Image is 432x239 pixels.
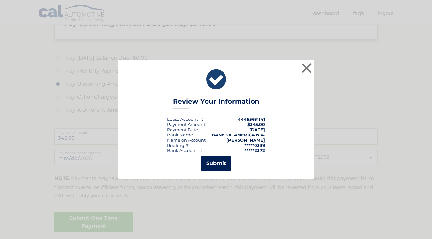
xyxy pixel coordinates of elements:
[300,62,313,75] button: ×
[247,122,265,127] span: $345.00
[167,117,203,122] div: Lease Account #:
[167,122,206,127] div: Payment Amount:
[226,137,265,143] strong: [PERSON_NAME]
[167,127,198,132] span: Payment Date
[167,132,194,137] div: Bank Name:
[249,127,265,132] span: [DATE]
[167,137,207,143] div: Name on Account:
[212,132,265,137] strong: BANK OF AMERICA N.A.
[201,156,231,171] button: Submit
[167,143,189,148] div: Routing #:
[167,148,202,153] div: Bank Account #:
[238,117,265,122] strong: 44455631141
[173,97,259,109] h3: Review Your Information
[167,127,199,132] div: :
